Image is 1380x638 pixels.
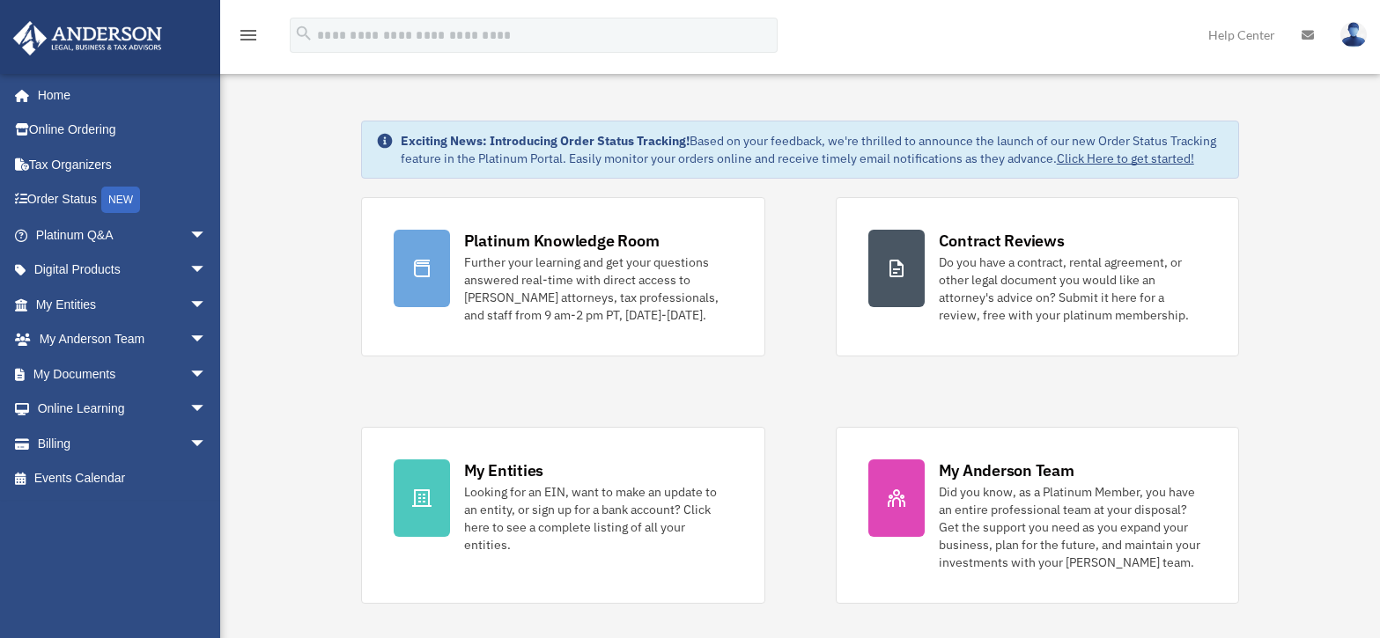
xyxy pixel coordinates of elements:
[189,356,225,392] span: arrow_drop_down
[12,217,233,253] a: Platinum Q&Aarrow_drop_down
[189,426,225,462] span: arrow_drop_down
[12,392,233,427] a: Online Learningarrow_drop_down
[939,230,1065,252] div: Contract Reviews
[12,182,233,218] a: Order StatusNEW
[189,392,225,428] span: arrow_drop_down
[939,459,1074,481] div: My Anderson Team
[189,287,225,323] span: arrow_drop_down
[12,147,233,182] a: Tax Organizers
[8,21,167,55] img: Anderson Advisors Platinum Portal
[189,322,225,358] span: arrow_drop_down
[464,483,733,554] div: Looking for an EIN, want to make an update to an entity, or sign up for a bank account? Click her...
[189,217,225,253] span: arrow_drop_down
[464,459,543,481] div: My Entities
[464,230,660,252] div: Platinum Knowledge Room
[361,427,765,604] a: My Entities Looking for an EIN, want to make an update to an entity, or sign up for a bank accoun...
[238,25,259,46] i: menu
[12,356,233,392] a: My Documentsarrow_drop_down
[1340,22,1367,48] img: User Pic
[12,253,233,288] a: Digital Productsarrow_drop_down
[464,253,733,324] div: Further your learning and get your questions answered real-time with direct access to [PERSON_NAM...
[1057,150,1194,166] a: Click Here to get started!
[361,197,765,356] a: Platinum Knowledge Room Further your learning and get your questions answered real-time with dire...
[12,113,233,148] a: Online Ordering
[101,187,140,213] div: NEW
[12,77,225,113] a: Home
[238,31,259,46] a: menu
[836,197,1240,356] a: Contract Reviews Do you have a contract, rental agreement, or other legal document you would like...
[12,322,233,357] a: My Anderson Teamarrow_drop_down
[12,287,233,322] a: My Entitiesarrow_drop_down
[189,253,225,289] span: arrow_drop_down
[12,461,233,496] a: Events Calendar
[939,253,1207,324] div: Do you have a contract, rental agreement, or other legal document you would like an attorney's ad...
[939,483,1207,571] div: Did you know, as a Platinum Member, you have an entire professional team at your disposal? Get th...
[836,427,1240,604] a: My Anderson Team Did you know, as a Platinum Member, you have an entire professional team at your...
[294,24,314,43] i: search
[401,132,1225,167] div: Based on your feedback, we're thrilled to announce the launch of our new Order Status Tracking fe...
[401,133,690,149] strong: Exciting News: Introducing Order Status Tracking!
[12,426,233,461] a: Billingarrow_drop_down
